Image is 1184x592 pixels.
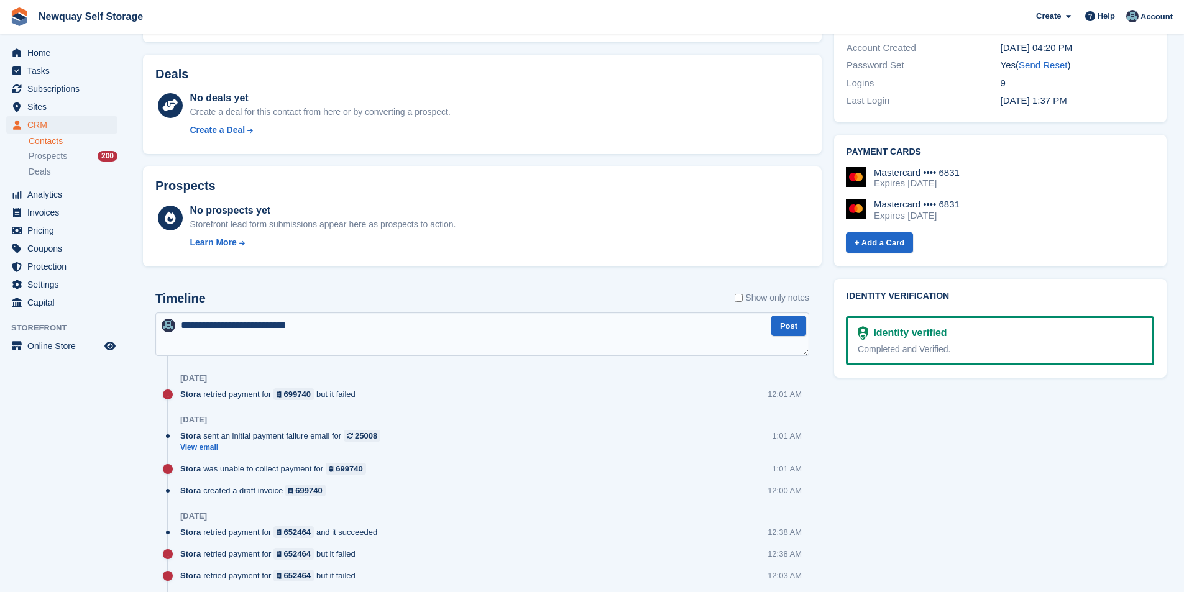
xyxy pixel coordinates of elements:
a: 699740 [273,388,314,400]
div: Expires [DATE] [874,178,960,189]
img: stora-icon-8386f47178a22dfd0bd8f6a31ec36ba5ce8667c1dd55bd0f319d3a0aa187defe.svg [10,7,29,26]
div: 652464 [284,548,311,560]
a: + Add a Card [846,232,913,253]
a: menu [6,258,117,275]
div: 200 [98,151,117,162]
div: Create a Deal [190,124,245,137]
span: Stora [180,388,201,400]
a: Newquay Self Storage [34,6,148,27]
img: Colette Pearce [162,319,175,332]
a: 25008 [344,430,380,442]
div: No prospects yet [190,203,456,218]
span: Create [1036,10,1061,22]
a: menu [6,204,117,221]
a: menu [6,276,117,293]
span: Storefront [11,322,124,334]
div: Storefront lead form submissions appear here as prospects to action. [190,218,456,231]
a: menu [6,98,117,116]
a: 699740 [285,485,326,496]
img: Mastercard Logo [846,199,866,219]
div: created a draft invoice [180,485,332,496]
span: Sites [27,98,102,116]
a: 652464 [273,570,314,581]
h2: Deals [155,67,188,81]
a: menu [6,294,117,311]
a: menu [6,62,117,80]
a: menu [6,240,117,257]
div: retried payment for but it failed [180,548,362,560]
a: Learn More [190,236,456,249]
span: Home [27,44,102,61]
span: Stora [180,463,201,475]
div: 9 [1001,76,1154,91]
div: 652464 [284,570,311,581]
a: menu [6,116,117,134]
span: Capital [27,294,102,311]
div: 1:01 AM [772,463,802,475]
span: Stora [180,548,201,560]
div: Identity verified [868,326,947,340]
div: Password Set [847,58,1000,73]
img: Colette Pearce [1126,10,1139,22]
h2: Identity verification [847,291,1154,301]
span: Protection [27,258,102,275]
label: Show only notes [735,291,809,304]
div: Last Login [847,94,1000,108]
div: 699740 [336,463,362,475]
div: 12:38 AM [768,548,802,560]
div: No deals yet [190,91,450,106]
img: Identity Verification Ready [858,326,868,340]
a: 699740 [326,463,366,475]
a: View email [180,442,387,453]
a: menu [6,44,117,61]
div: Completed and Verified. [858,343,1142,356]
div: 12:01 AM [768,388,802,400]
h2: Timeline [155,291,206,306]
div: Account Created [847,41,1000,55]
div: [DATE] [180,415,207,425]
div: Mastercard •••• 6831 [874,167,960,178]
input: Show only notes [735,291,743,304]
a: menu [6,80,117,98]
div: [DATE] 04:20 PM [1001,41,1154,55]
a: Contacts [29,135,117,147]
a: Deals [29,165,117,178]
div: retried payment for but it failed [180,570,362,581]
span: Tasks [27,62,102,80]
span: Stora [180,526,201,538]
div: 12:00 AM [768,485,802,496]
div: Mastercard •••• 6831 [874,199,960,210]
a: 652464 [273,526,314,538]
span: Prospects [29,150,67,162]
div: 1:01 AM [772,430,802,442]
div: [DATE] [180,373,207,383]
div: sent an initial payment failure email for [180,430,387,442]
a: Prospects 200 [29,150,117,163]
span: Account [1140,11,1173,23]
span: Invoices [27,204,102,221]
span: Coupons [27,240,102,257]
div: 25008 [355,430,377,442]
div: Yes [1001,58,1154,73]
a: Preview store [103,339,117,353]
div: Logins [847,76,1000,91]
h2: Payment cards [847,147,1154,157]
div: Expires [DATE] [874,210,960,221]
span: ( ) [1016,60,1070,70]
span: Help [1098,10,1115,22]
span: Online Store [27,337,102,355]
div: 12:03 AM [768,570,802,581]
div: was unable to collect payment for [180,463,372,475]
a: menu [6,337,117,355]
span: Stora [180,570,201,581]
span: Stora [180,430,201,442]
span: Analytics [27,186,102,203]
div: retried payment for but it failed [180,388,362,400]
a: menu [6,186,117,203]
a: Create a Deal [190,124,450,137]
div: retried payment for and it succeeded [180,526,383,538]
a: menu [6,222,117,239]
div: Learn More [190,236,236,249]
img: Mastercard Logo [846,167,866,187]
div: Create a deal for this contact from here or by converting a prospect. [190,106,450,119]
